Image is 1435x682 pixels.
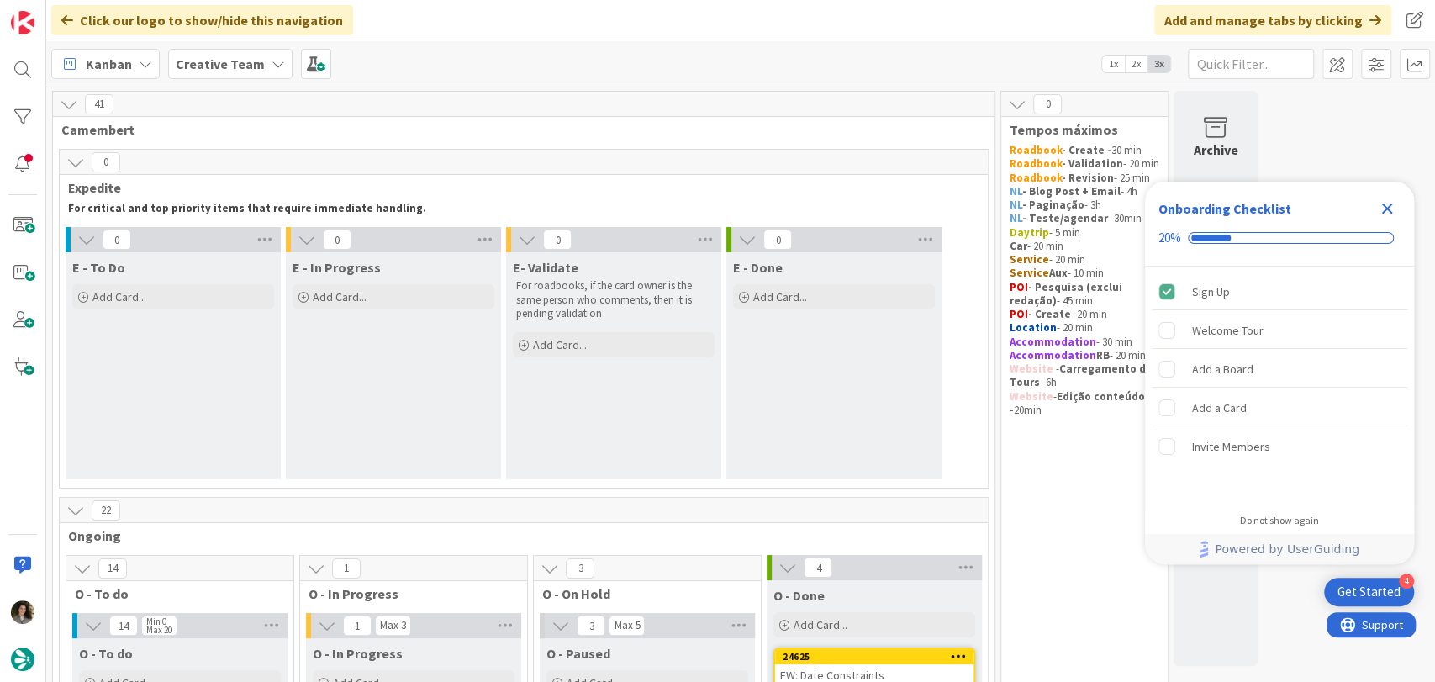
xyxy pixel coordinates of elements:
div: Max 5 [614,621,640,630]
p: - 5 min [1010,226,1159,240]
div: Welcome Tour is incomplete. [1152,312,1407,349]
span: Tempos máximos [1010,121,1147,138]
span: 4 [804,558,832,578]
div: Close Checklist [1374,195,1401,222]
span: 14 [109,616,138,636]
span: 0 [323,230,351,250]
strong: Accommodation [1010,348,1096,362]
span: Expedite [68,179,967,196]
p: - 20 min [1010,308,1159,321]
strong: - Create - [1062,143,1111,157]
div: Min 0 [146,617,166,626]
div: 24625 [783,651,973,663]
strong: Accommodation [1010,335,1096,349]
strong: - Pesquisa (exclui redação) [1010,280,1125,308]
p: - - 6h [1010,362,1159,390]
span: Add Card... [794,617,847,632]
strong: RB [1096,348,1110,362]
div: Add a Card [1192,398,1247,418]
span: 0 [92,152,120,172]
p: - 10 min [1010,267,1159,280]
strong: POI [1010,280,1028,294]
span: 1 [332,558,361,579]
span: Powered by UserGuiding [1215,539,1359,559]
strong: NL [1010,184,1022,198]
p: - 45 min [1010,281,1159,309]
span: E- Validate [513,259,578,276]
span: E - To Do [72,259,125,276]
span: O - To do [75,585,272,602]
div: Archive [1194,140,1238,160]
strong: Roadbook [1010,143,1062,157]
span: O - To do [79,645,133,662]
p: - 20min [1010,390,1159,418]
div: Click our logo to show/hide this navigation [51,5,353,35]
strong: Carregamento de Tours [1010,362,1155,389]
p: - 25 min [1010,172,1159,185]
span: Camembert [61,121,973,138]
div: Do not show again [1240,514,1319,527]
p: - 20 min [1010,240,1159,253]
p: - 20 min [1010,253,1159,267]
span: O - In Progress [313,645,403,662]
a: Powered by UserGuiding [1153,534,1406,564]
span: 3 [577,616,605,636]
span: 0 [543,230,572,250]
span: O - In Progress [309,585,506,602]
div: Onboarding Checklist [1158,198,1291,219]
p: - 3h [1010,198,1159,212]
div: Invite Members [1192,436,1270,457]
strong: POI [1010,307,1028,321]
span: Add Card... [753,289,807,304]
strong: Aux [1049,266,1068,280]
div: Max 20 [146,626,172,634]
strong: NL [1010,211,1022,225]
div: Add and manage tabs by clicking [1154,5,1391,35]
input: Quick Filter... [1188,49,1314,79]
div: Sign Up is complete. [1152,273,1407,310]
div: Checklist items [1145,267,1414,503]
p: For roadbooks, if the card owner is the same person who comments, then it is pending validation [516,279,711,320]
div: Add a Card is incomplete. [1152,389,1407,426]
span: 1x [1102,56,1125,72]
p: - 20 min [1010,157,1159,171]
strong: - Create [1028,307,1071,321]
strong: NL [1010,198,1022,212]
p: - 20 min [1010,321,1159,335]
span: 1 [343,616,372,636]
strong: Edição conteúdo - [1010,389,1147,417]
strong: Roadbook [1010,171,1062,185]
div: Open Get Started checklist, remaining modules: 4 [1324,578,1414,606]
div: Checklist progress: 20% [1158,230,1401,246]
span: Support [35,3,76,23]
span: O - Done [773,587,825,604]
div: 20% [1158,230,1181,246]
p: 30 min [1010,144,1159,157]
span: 3 [566,558,594,579]
strong: - Teste/agendar [1022,211,1108,225]
span: O - Paused [546,645,610,662]
span: Add Card... [533,337,587,352]
strong: - Revision [1062,171,1114,185]
p: - 30min [1010,212,1159,225]
span: Kanban [86,54,132,74]
img: MS [11,600,34,624]
p: - 4h [1010,185,1159,198]
span: 0 [103,230,131,250]
div: Invite Members is incomplete. [1152,428,1407,465]
div: Welcome Tour [1192,320,1264,341]
strong: For critical and top priority items that require immediate handling. [68,201,426,215]
div: Sign Up [1192,282,1230,302]
strong: - Blog Post + Email [1022,184,1121,198]
span: Ongoing [68,527,967,544]
span: 3x [1147,56,1170,72]
strong: - Validation [1062,156,1123,171]
img: Visit kanbanzone.com [11,11,34,34]
strong: Daytrip [1010,225,1049,240]
strong: Website [1010,362,1053,376]
div: Max 3 [380,621,406,630]
span: 0 [1033,94,1062,114]
b: Creative Team [176,56,265,72]
span: 41 [85,94,113,114]
span: Add Card... [92,289,146,304]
